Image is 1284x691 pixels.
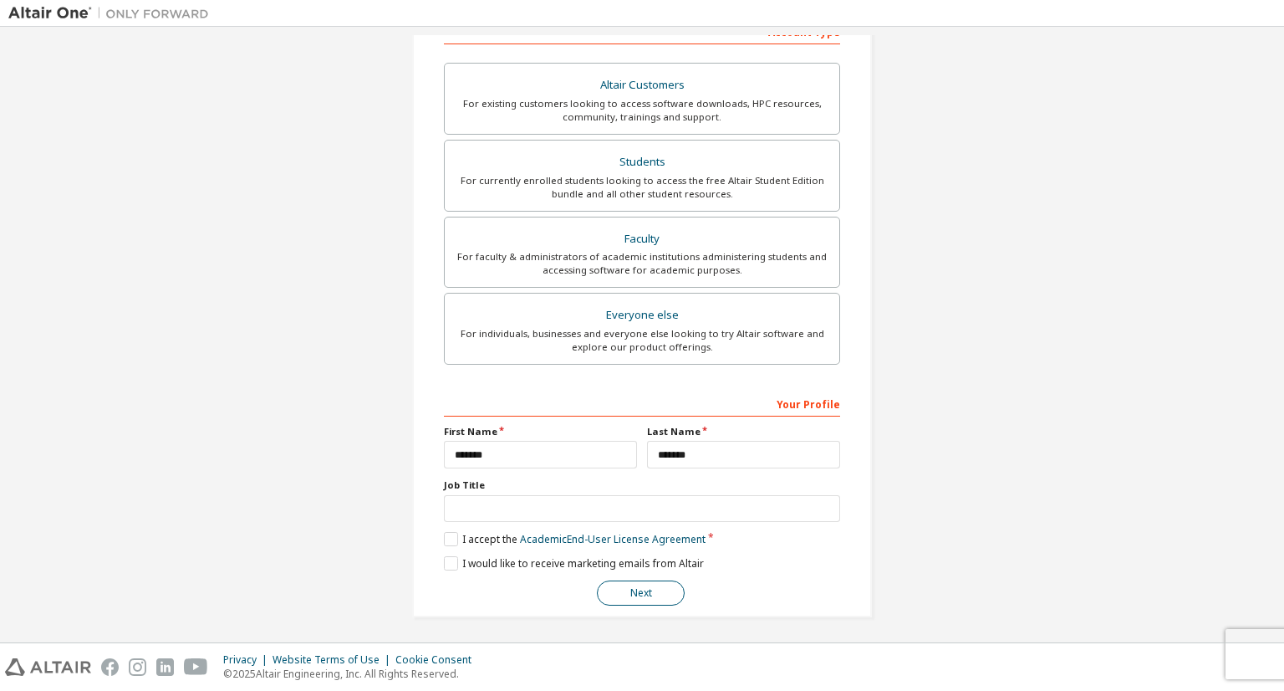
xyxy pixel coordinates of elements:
[455,304,829,327] div: Everyone else
[223,667,481,681] p: © 2025 Altair Engineering, Inc. All Rights Reserved.
[8,5,217,22] img: Altair One
[129,658,146,676] img: instagram.svg
[156,658,174,676] img: linkedin.svg
[647,425,840,438] label: Last Name
[223,653,273,667] div: Privacy
[455,174,829,201] div: For currently enrolled students looking to access the free Altair Student Edition bundle and all ...
[520,532,706,546] a: Academic End-User License Agreement
[5,658,91,676] img: altair_logo.svg
[597,581,685,606] button: Next
[455,250,829,277] div: For faculty & administrators of academic institutions administering students and accessing softwa...
[444,425,637,438] label: First Name
[101,658,119,676] img: facebook.svg
[444,479,840,492] label: Job Title
[444,390,840,417] div: Your Profile
[444,532,706,546] label: I accept the
[395,653,481,667] div: Cookie Consent
[455,151,829,174] div: Students
[273,653,395,667] div: Website Terms of Use
[184,658,208,676] img: youtube.svg
[455,327,829,354] div: For individuals, businesses and everyone else looking to try Altair software and explore our prod...
[444,556,704,571] label: I would like to receive marketing emails from Altair
[455,74,829,97] div: Altair Customers
[455,228,829,251] div: Faculty
[455,97,829,124] div: For existing customers looking to access software downloads, HPC resources, community, trainings ...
